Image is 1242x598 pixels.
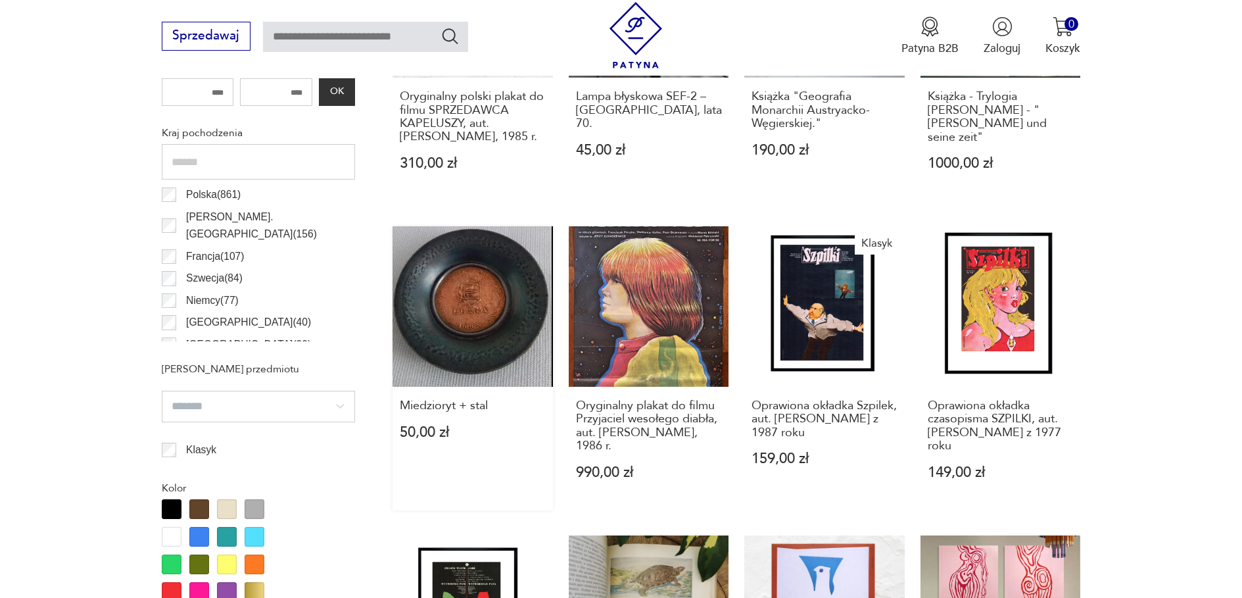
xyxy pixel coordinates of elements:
p: 45,00 zł [576,143,722,157]
p: [PERSON_NAME] przedmiotu [162,361,355,378]
h3: Oryginalny plakat do filmu Przyjaciel wesołego diabła, aut. [PERSON_NAME], 1986 r. [576,399,722,453]
p: Szwecja ( 84 ) [186,270,243,287]
h3: Oprawiona okładka Szpilek, aut. [PERSON_NAME] z 1987 roku [752,399,897,439]
img: Patyna - sklep z meblami i dekoracjami vintage [603,2,669,68]
button: Patyna B2B [901,16,959,56]
p: 50,00 zł [400,426,546,439]
img: Ikona koszyka [1053,16,1073,37]
p: 990,00 zł [576,466,722,480]
div: 0 [1064,17,1078,31]
a: Miedzioryt + stalMiedzioryt + stal50,00 zł [393,226,553,510]
p: Kraj pochodzenia [162,124,355,141]
p: Niemcy ( 77 ) [186,292,239,309]
a: Oryginalny plakat do filmu Przyjaciel wesołego diabła, aut. Jakub Erol, 1986 r.Oryginalny plakat ... [569,226,729,510]
button: OK [319,78,354,106]
a: Sprzedawaj [162,32,251,42]
p: Polska ( 861 ) [186,186,241,203]
p: Francja ( 107 ) [186,248,244,265]
p: 159,00 zł [752,452,897,466]
button: 0Koszyk [1045,16,1080,56]
p: 310,00 zł [400,157,546,170]
h3: Oprawiona okładka czasopisma SZPILKI, aut. [PERSON_NAME] z 1977 roku [928,399,1074,453]
p: 190,00 zł [752,143,897,157]
p: 149,00 zł [928,466,1074,480]
h3: Lampa błyskowa SEF-2 – [GEOGRAPHIC_DATA], lata 70. [576,90,722,130]
img: Ikonka użytkownika [992,16,1013,37]
p: Klasyk [186,441,216,459]
p: Kolor [162,480,355,497]
p: [PERSON_NAME]. [GEOGRAPHIC_DATA] ( 156 ) [186,209,355,243]
button: Sprzedawaj [162,22,251,51]
img: Ikona medalu [920,16,940,37]
a: KlasykOprawiona okładka Szpilek, aut. Andrzej Pągowski z 1987 rokuOprawiona okładka Szpilek, aut.... [744,226,905,510]
p: Zaloguj [984,41,1020,56]
a: Ikona medaluPatyna B2B [901,16,959,56]
h3: Książka "Geografia Monarchii Austryacko-Węgierskiej." [752,90,897,130]
button: Zaloguj [984,16,1020,56]
h3: Oryginalny polski plakat do filmu SPRZEDAWCA KAPELUSZY, aut. [PERSON_NAME], 1985 r. [400,90,546,144]
p: [GEOGRAPHIC_DATA] ( 29 ) [186,336,311,353]
p: Koszyk [1045,41,1080,56]
p: 1000,00 zł [928,157,1074,170]
a: Oprawiona okładka czasopisma SZPILKI, aut. Andrzej Pągowski z 1977 rokuOprawiona okładka czasopis... [920,226,1081,510]
h3: Miedzioryt + stal [400,399,546,412]
button: Szukaj [441,26,460,45]
p: [GEOGRAPHIC_DATA] ( 40 ) [186,314,311,331]
p: Patyna B2B [901,41,959,56]
h3: Książka - Trylogia [PERSON_NAME] - "[PERSON_NAME] und seine zeit" [928,90,1074,144]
